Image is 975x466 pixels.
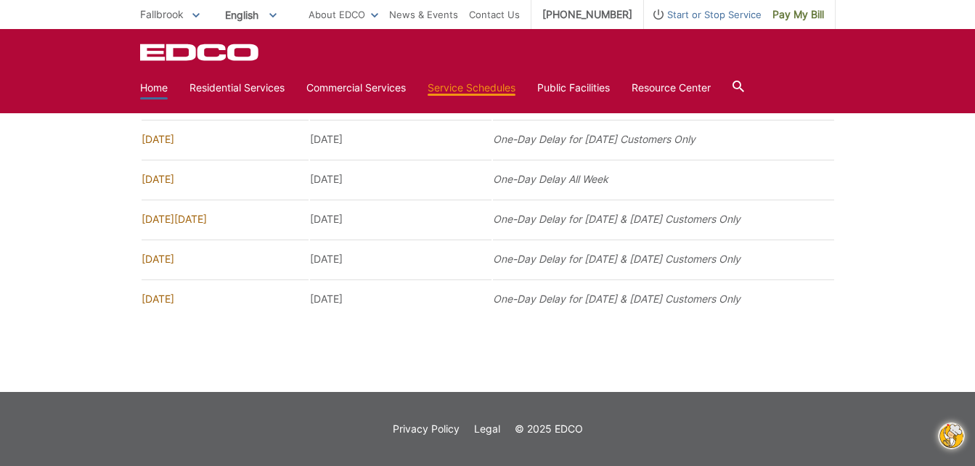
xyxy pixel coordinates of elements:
[306,80,406,96] a: Commercial Services
[189,80,285,96] a: Residential Services
[515,421,583,437] p: © 2025 EDCO
[493,160,834,198] td: One-Day Delay All Week
[632,80,711,96] a: Resource Center
[493,120,834,158] td: One-Day Delay for [DATE] Customers Only
[142,120,309,158] td: [DATE]
[393,421,460,437] a: Privacy Policy
[310,279,491,318] td: [DATE]
[142,200,309,238] td: [DATE][DATE]
[142,240,309,278] td: [DATE]
[140,8,184,20] span: Fallbrook
[140,80,168,96] a: Home
[469,7,520,23] a: Contact Us
[310,160,491,198] td: [DATE]
[389,7,458,23] a: News & Events
[142,279,309,318] td: [DATE]
[214,3,287,27] span: English
[310,200,491,238] td: [DATE]
[140,44,261,61] a: EDCD logo. Return to the homepage.
[310,120,491,158] td: [DATE]
[537,80,610,96] a: Public Facilities
[309,7,378,23] a: About EDCO
[493,240,834,278] td: One-Day Delay for [DATE] & [DATE] Customers Only
[142,160,309,198] td: [DATE]
[493,200,834,238] td: One-Day Delay for [DATE] & [DATE] Customers Only
[428,80,515,96] a: Service Schedules
[772,7,824,23] span: Pay My Bill
[474,421,500,437] a: Legal
[493,279,834,318] td: One-Day Delay for [DATE] & [DATE] Customers Only
[310,240,491,278] td: [DATE]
